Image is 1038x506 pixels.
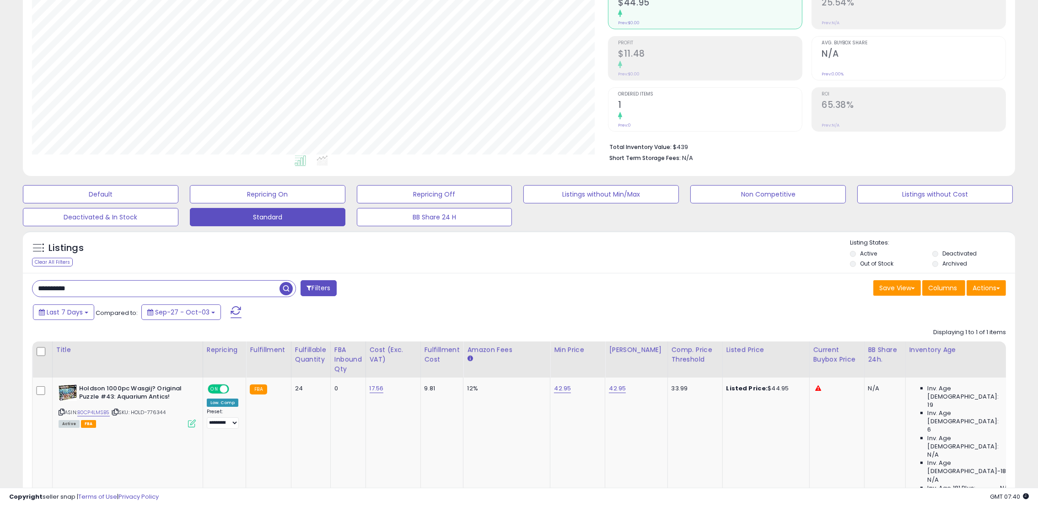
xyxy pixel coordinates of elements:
[933,328,1006,337] div: Displaying 1 to 1 of 1 items
[47,308,83,317] span: Last 7 Days
[860,260,893,267] label: Out of Stock
[822,100,1006,112] h2: 65.38%
[357,208,512,226] button: BB Share 24 H
[850,239,1015,247] p: Listing States:
[928,409,1011,426] span: Inv. Age [DEMOGRAPHIC_DATA]:
[672,384,715,393] div: 33.99
[207,409,239,429] div: Preset:
[207,399,238,407] div: Low. Comp
[990,492,1029,501] span: 2025-10-11 07:40 GMT
[868,384,898,393] div: N/A
[59,420,80,428] span: All listings currently available for purchase on Amazon
[942,250,977,257] label: Deactivated
[334,384,359,393] div: 0
[209,385,220,393] span: ON
[928,283,957,293] span: Columns
[23,208,178,226] button: Deactivated & In Stock
[23,185,178,203] button: Default
[78,492,117,501] a: Terms of Use
[868,345,902,364] div: BB Share 24h.
[79,384,190,404] b: Holdson 1000pc Wasgij? Original Puzzle #43: Aquarium Antics!
[425,384,457,393] div: 9.81
[357,185,512,203] button: Repricing Off
[822,20,839,26] small: Prev: N/A
[59,384,77,401] img: 51+mrfHj9QL._SL40_.jpg
[118,492,159,501] a: Privacy Policy
[111,409,166,416] span: | SKU: HOLD-776344
[207,345,242,355] div: Repricing
[467,384,543,393] div: 12%
[609,384,626,393] a: 42.95
[250,345,287,355] div: Fulfillment
[295,345,327,364] div: Fulfillable Quantity
[370,384,384,393] a: 17.56
[370,345,417,364] div: Cost (Exc. VAT)
[942,260,967,267] label: Archived
[822,71,844,77] small: Prev: 0.00%
[609,345,663,355] div: [PERSON_NAME]
[141,304,221,320] button: Sep-27 - Oct-03
[9,493,159,501] div: seller snap | |
[618,41,802,46] span: Profit
[813,345,861,364] div: Current Buybox Price
[726,345,806,355] div: Listed Price
[59,384,196,427] div: ASIN:
[682,154,693,162] span: N/A
[554,384,571,393] a: 42.95
[190,208,345,226] button: Standard
[334,345,362,374] div: FBA inbound Qty
[467,355,473,363] small: Amazon Fees.
[726,384,802,393] div: $44.95
[250,384,267,394] small: FBA
[609,154,681,162] b: Short Term Storage Fees:
[928,384,1011,401] span: Inv. Age [DEMOGRAPHIC_DATA]:
[726,384,768,393] b: Listed Price:
[690,185,846,203] button: Non Competitive
[922,280,965,296] button: Columns
[822,92,1006,97] span: ROI
[822,48,1006,61] h2: N/A
[928,434,1011,451] span: Inv. Age [DEMOGRAPHIC_DATA]:
[928,426,931,434] span: 6
[190,185,345,203] button: Repricing On
[618,92,802,97] span: Ordered Items
[618,71,640,77] small: Prev: $0.00
[618,123,631,128] small: Prev: 0
[609,143,672,151] b: Total Inventory Value:
[155,308,210,317] span: Sep-27 - Oct-03
[928,459,1011,475] span: Inv. Age [DEMOGRAPHIC_DATA]-180:
[928,484,976,492] span: Inv. Age 181 Plus:
[56,345,199,355] div: Title
[822,123,839,128] small: Prev: N/A
[301,280,336,296] button: Filters
[9,492,43,501] strong: Copyright
[33,304,94,320] button: Last 7 Days
[909,345,1015,355] div: Inventory Age
[672,345,719,364] div: Comp. Price Threshold
[618,100,802,112] h2: 1
[523,185,679,203] button: Listings without Min/Max
[928,401,933,409] span: 19
[295,384,323,393] div: 24
[618,20,640,26] small: Prev: $0.00
[1000,484,1011,492] span: N/A
[81,420,97,428] span: FBA
[928,451,939,459] span: N/A
[822,41,1006,46] span: Avg. Buybox Share
[77,409,110,416] a: B0CP4LMSB5
[860,250,877,257] label: Active
[228,385,242,393] span: OFF
[609,141,999,152] li: $439
[32,258,73,266] div: Clear All Filters
[928,476,939,484] span: N/A
[967,280,1006,296] button: Actions
[618,48,802,61] h2: $11.48
[467,345,546,355] div: Amazon Fees
[857,185,1013,203] button: Listings without Cost
[554,345,601,355] div: Min Price
[48,242,84,255] h5: Listings
[873,280,921,296] button: Save View
[425,345,460,364] div: Fulfillment Cost
[96,309,138,317] span: Compared to:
